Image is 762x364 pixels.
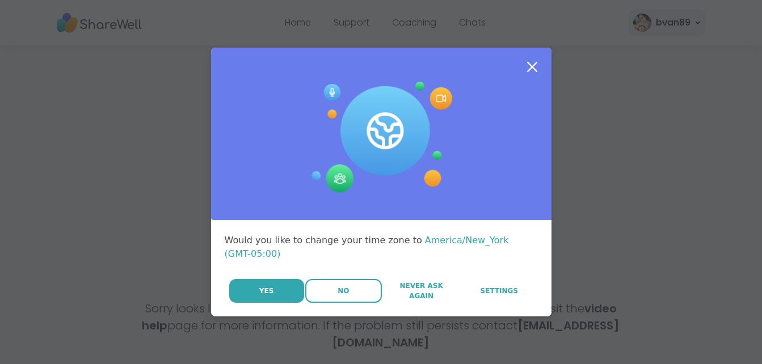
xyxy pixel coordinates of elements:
[389,281,454,301] span: Never Ask Again
[338,286,349,296] span: No
[225,234,538,261] div: Would you like to change your time zone to
[481,286,519,296] span: Settings
[305,279,382,303] button: No
[229,279,304,303] button: Yes
[461,279,537,303] a: Settings
[383,279,460,303] button: Never Ask Again
[225,235,509,259] span: America/New_York (GMT-05:00)
[259,286,274,296] span: Yes
[310,82,452,193] img: Session Experience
